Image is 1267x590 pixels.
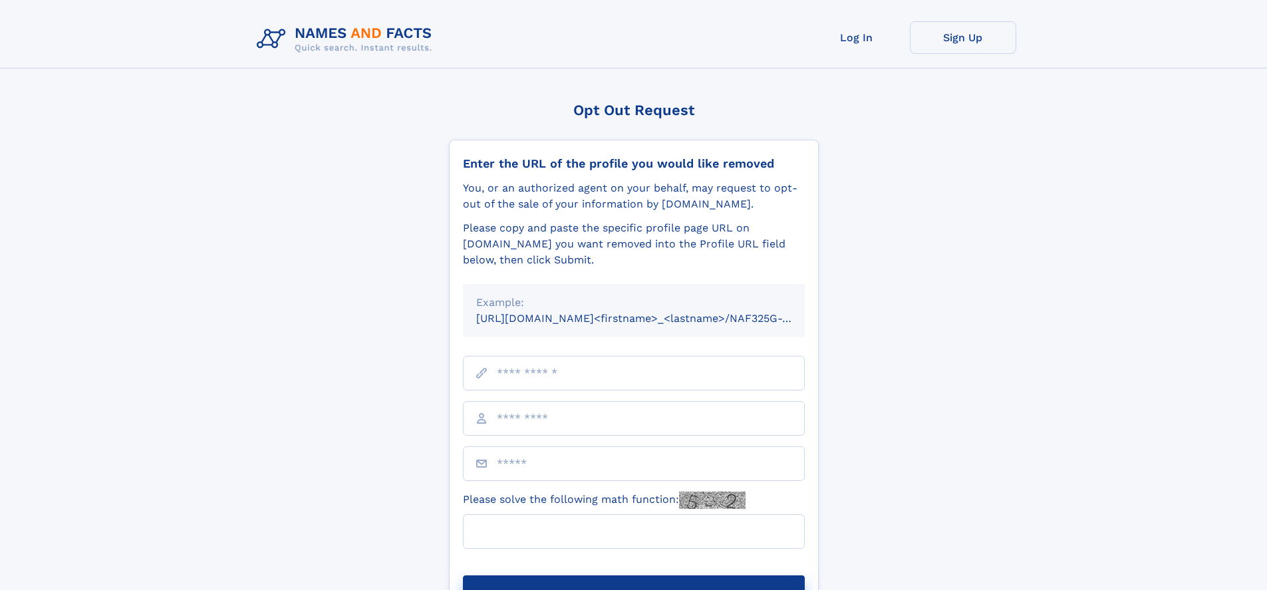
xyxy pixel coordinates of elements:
[463,156,805,171] div: Enter the URL of the profile you would like removed
[476,295,791,311] div: Example:
[463,220,805,268] div: Please copy and paste the specific profile page URL on [DOMAIN_NAME] you want removed into the Pr...
[449,102,819,118] div: Opt Out Request
[910,21,1016,54] a: Sign Up
[463,180,805,212] div: You, or an authorized agent on your behalf, may request to opt-out of the sale of your informatio...
[251,21,443,57] img: Logo Names and Facts
[803,21,910,54] a: Log In
[476,312,830,325] small: [URL][DOMAIN_NAME]<firstname>_<lastname>/NAF325G-xxxxxxxx
[463,492,746,509] label: Please solve the following math function:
